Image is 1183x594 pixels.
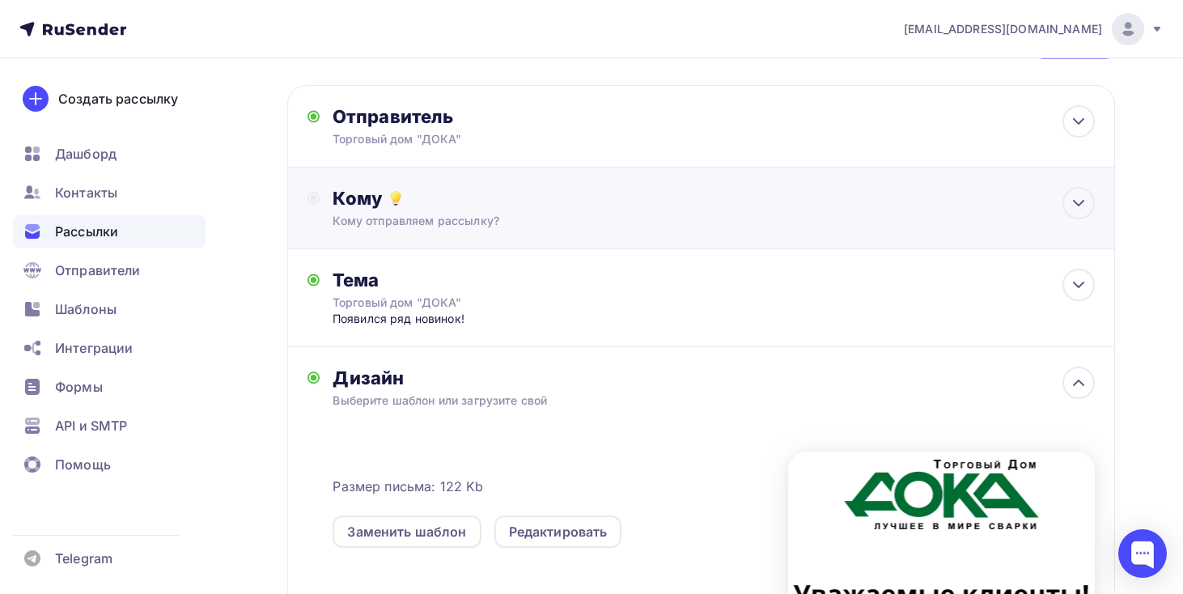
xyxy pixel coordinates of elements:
[55,338,133,358] span: Интеграции
[904,21,1102,37] span: [EMAIL_ADDRESS][DOMAIN_NAME]
[333,213,1018,229] div: Кому отправляем рассылку?
[333,392,1018,409] div: Выберите шаблон или загрузите свой
[55,183,117,202] span: Контакты
[13,254,206,286] a: Отправители
[333,477,483,496] span: Размер письма: 122 Kb
[13,371,206,403] a: Формы
[55,222,118,241] span: Рассылки
[333,187,1095,210] div: Кому
[333,295,621,311] div: Торговый дом "ДОКА"
[13,138,206,170] a: Дашборд
[333,269,652,291] div: Тема
[55,416,127,435] span: API и SMTP
[333,105,683,128] div: Отправитель
[333,131,648,147] div: Торговый дом "ДОКА"
[509,522,608,541] div: Редактировать
[55,377,103,397] span: Формы
[58,89,178,108] div: Создать рассылку
[55,549,112,568] span: Telegram
[347,522,466,541] div: Заменить шаблон
[13,215,206,248] a: Рассылки
[333,311,652,327] div: Появился ряд новинок!
[55,261,141,280] span: Отправители
[333,367,1095,389] div: Дизайн
[13,293,206,325] a: Шаблоны
[904,13,1164,45] a: [EMAIL_ADDRESS][DOMAIN_NAME]
[13,176,206,209] a: Контакты
[55,144,117,163] span: Дашборд
[55,455,111,474] span: Помощь
[55,299,117,319] span: Шаблоны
